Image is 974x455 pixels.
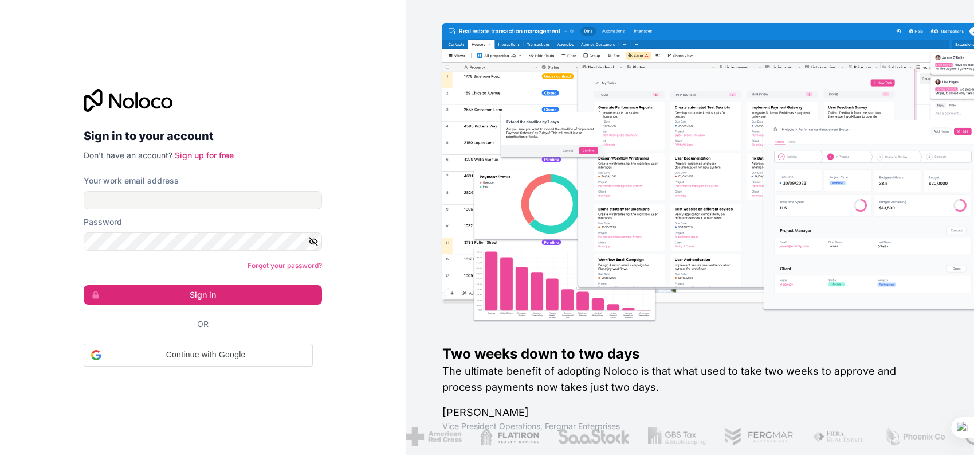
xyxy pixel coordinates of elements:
[84,232,322,251] input: Password
[84,126,322,146] h2: Sign in to your account
[84,285,322,305] button: Sign in
[442,421,937,432] h1: Vice President Operations , Fergmar Enterprises
[442,363,937,395] h2: The ultimate benefit of adopting Noloco is that what used to take two weeks to approve and proces...
[106,349,305,361] span: Continue with Google
[724,427,794,446] img: /assets/fergmar-CudnrXN5.png
[84,175,179,186] label: Your work email address
[557,427,630,446] img: /assets/saastock-C6Zbiodz.png
[175,150,234,160] a: Sign up for free
[84,216,122,228] label: Password
[884,427,946,446] img: /assets/phoenix-BREaitsQ.png
[84,191,322,209] input: Email address
[248,261,322,270] a: Forgot your password?
[197,318,209,330] span: Or
[84,344,313,367] div: Continue with Google
[480,427,540,446] img: /assets/flatiron-C8eUkumj.png
[406,427,461,446] img: /assets/american-red-cross-BAupjrZR.png
[442,345,937,363] h1: Two weeks down to two days
[442,405,937,421] h1: [PERSON_NAME]
[648,427,706,446] img: /assets/gbstax-C-GtDUiK.png
[812,427,866,446] img: /assets/fiera-fwj2N5v4.png
[84,150,172,160] span: Don't have an account?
